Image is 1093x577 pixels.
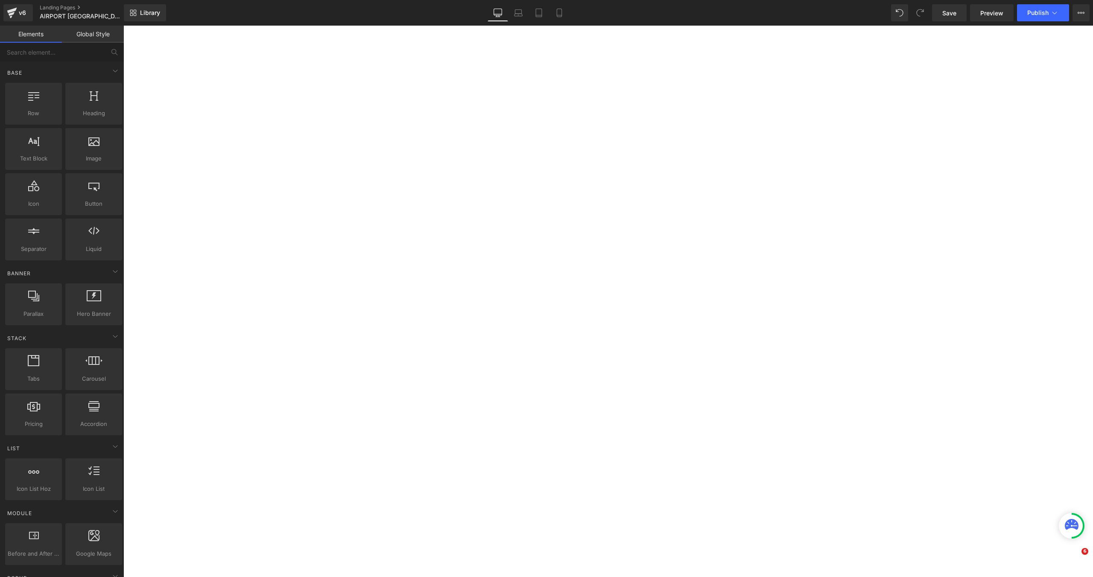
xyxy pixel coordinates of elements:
span: Separator [8,245,59,254]
a: Laptop [508,4,529,21]
button: Publish [1017,4,1069,21]
span: Base [6,69,23,77]
span: Library [140,9,160,17]
span: Pricing [8,420,59,428]
span: Module [6,509,33,517]
span: Stack [6,334,27,342]
button: Undo [891,4,908,21]
a: Tablet [529,4,549,21]
span: Carousel [68,374,120,383]
a: Landing Pages [40,4,138,11]
span: Button [68,199,120,208]
span: Tabs [8,374,59,383]
span: 6 [1081,548,1088,555]
span: Image [68,154,120,163]
div: v6 [17,7,28,18]
button: More [1073,4,1090,21]
span: Icon [8,199,59,208]
a: Mobile [549,4,570,21]
span: Before and After Images [8,549,59,558]
span: Hero Banner [68,309,120,318]
a: Desktop [488,4,508,21]
button: Redo [912,4,929,21]
span: Heading [68,109,120,118]
span: Parallax [8,309,59,318]
span: Row [8,109,59,118]
a: New Library [124,4,166,21]
span: List [6,444,21,452]
span: Liquid [68,245,120,254]
a: Global Style [62,26,124,43]
span: Save [942,9,956,17]
span: Icon List [68,484,120,493]
span: Publish [1027,9,1049,16]
span: Banner [6,269,32,277]
span: AIRPORT [GEOGRAPHIC_DATA] - PT [40,13,122,20]
span: Icon List Hoz [8,484,59,493]
span: Google Maps [68,549,120,558]
iframe: Intercom live chat [1064,548,1084,568]
span: Text Block [8,154,59,163]
span: Accordion [68,420,120,428]
a: v6 [3,4,33,21]
a: Preview [970,4,1014,21]
span: Preview [980,9,1003,17]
